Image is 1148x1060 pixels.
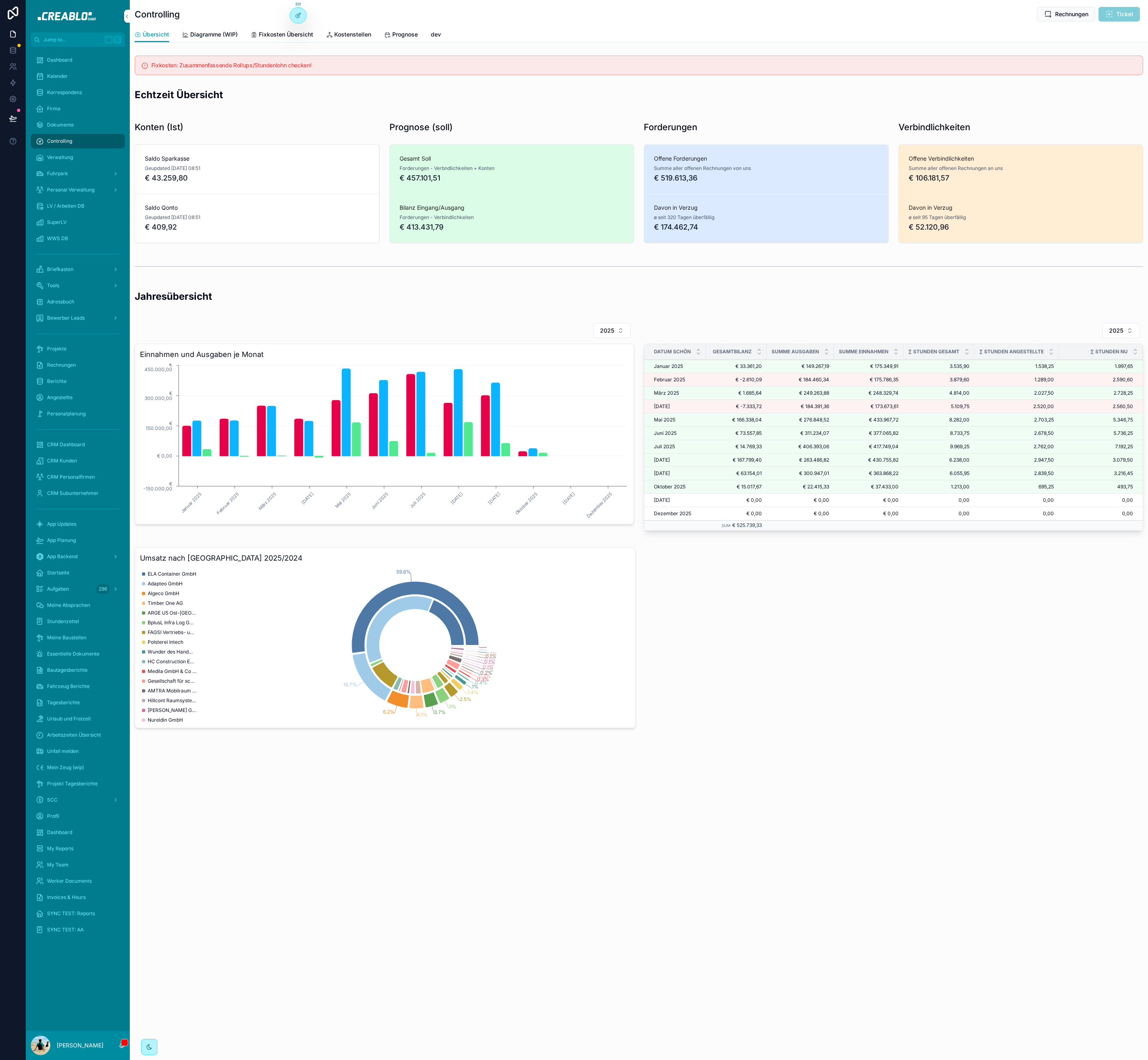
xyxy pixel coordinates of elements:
[979,470,1054,477] span: 2.839,50
[772,457,829,463] span: € 263.486,82
[47,683,90,690] span: Fahrzeug Berichte
[908,390,970,396] a: 4.814,00
[47,894,86,901] span: Invoices & Hours
[772,390,829,396] a: € 249.263,88
[711,484,762,490] span: € 15.017,67
[839,457,899,463] span: € 430.755,82
[1037,7,1095,22] button: Rechnungen
[979,390,1054,396] a: 2.027,50
[47,219,67,226] span: SuperLV
[979,417,1054,423] a: 2.703,25
[47,170,68,177] span: Fuhrpark
[839,363,899,370] a: € 175.349,91
[47,651,99,657] span: Essentielle Dokumente
[31,874,125,888] a: Worker Documents
[1059,417,1133,423] a: 5.346,75
[431,30,441,39] span: dev
[47,602,90,608] span: Meine Absprachen
[839,497,899,503] a: € 0,00
[31,486,125,501] a: CRM Subunternehmer
[908,363,970,370] a: 3.535,90
[654,155,878,163] span: Offene Forderungen
[31,858,125,872] a: My Team
[31,295,125,309] a: Adressbuch
[979,510,1054,517] a: 0,00
[47,73,68,80] span: Kalender
[96,584,110,594] div: 296
[392,30,418,39] span: Prognose
[654,390,701,396] a: März 2025
[908,470,970,477] span: 6.055,95
[979,376,1054,383] span: 1.289,00
[47,829,72,836] span: Dashboard
[654,376,701,383] a: Februar 2025
[1059,363,1133,370] span: 1.997,65
[711,430,762,436] a: € 73.557,85
[47,716,91,722] span: Urlaub und Freizeit
[31,390,125,405] a: Angestellte
[839,484,899,490] span: € 37.433,00
[251,27,313,43] a: Fixkosten Übersicht
[47,378,67,385] span: Berichte
[1059,484,1133,490] a: 493,75
[31,890,125,905] a: Invoices & Hours
[31,454,125,468] a: CRM Kunden
[47,122,74,128] span: Dokumente
[654,497,670,503] span: [DATE]
[839,403,899,410] a: € 173.673,61
[1059,430,1133,436] span: 5.736,25
[908,403,970,410] a: 5.109,75
[772,510,829,517] a: € 0,00
[47,797,58,803] span: SCC
[31,101,125,116] a: Firma
[908,497,970,503] a: 0,00
[47,282,59,289] span: Tools
[1059,457,1133,463] span: 3.079,50
[31,311,125,325] a: Bewerber Leads
[908,457,970,463] a: 6.238,00
[47,235,68,242] span: WWS DB
[32,10,123,23] img: App logo
[47,138,72,144] span: Controlling
[772,403,829,410] span: € 184.391,36
[839,417,899,423] a: € 433.967,72
[711,497,762,503] a: € 0,00
[979,403,1054,410] span: 2.520,00
[711,390,762,396] a: € 1.685,64
[31,695,125,710] a: Tagesberichte
[47,411,86,417] span: Personalplanung
[654,470,701,477] a: [DATE]
[711,403,762,410] a: € -7.333,72
[711,470,762,477] a: € 63.154,01
[1059,510,1133,517] a: 0,00
[31,809,125,823] a: Profil
[31,69,125,84] a: Kalender
[711,363,762,370] span: € 33.361,20
[654,390,679,396] span: März 2025
[839,510,899,517] a: € 0,00
[31,278,125,293] a: Tools
[839,443,899,450] a: € 417.749,04
[47,521,76,527] span: App Updates
[654,363,701,370] a: Januar 2025
[47,748,79,755] span: Unfall melden
[400,155,624,163] span: Gesamt Soll
[1059,443,1133,450] span: 7.192,25
[654,497,701,503] a: [DATE]
[839,376,899,383] a: € 175.786,35
[31,825,125,840] a: Dashboard
[47,154,73,161] span: Verwaltung
[772,430,829,436] a: € 311.234,07
[31,150,125,165] a: Verwaltung
[31,841,125,856] a: My Reports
